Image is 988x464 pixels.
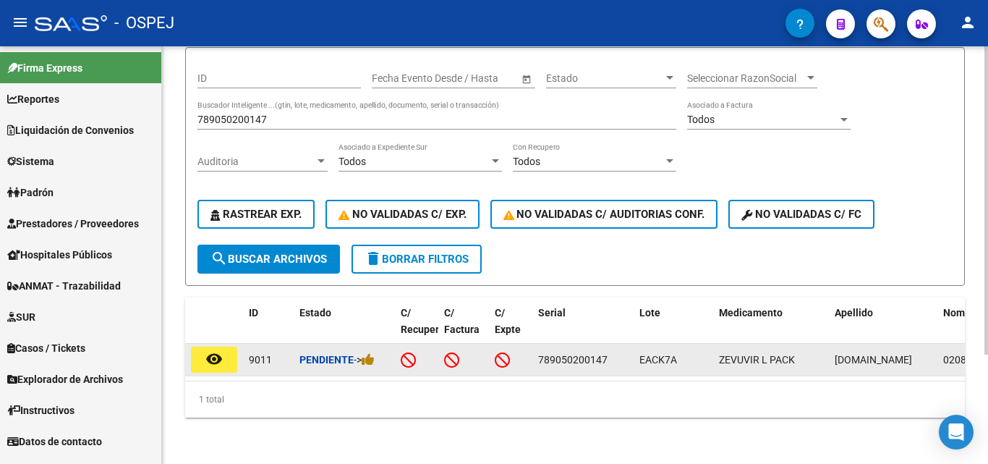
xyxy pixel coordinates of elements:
span: Prestadores / Proveedores [7,216,139,232]
span: Estado [299,307,331,319]
span: Todos [338,156,366,167]
datatable-header-cell: ID [243,298,294,361]
span: Medicamento [719,307,783,319]
datatable-header-cell: Estado [294,298,395,361]
span: C/ Recupero [401,307,445,335]
span: Estado [546,72,663,85]
span: Reportes [7,91,59,107]
datatable-header-cell: Medicamento [713,298,829,361]
div: Open Intercom Messenger [939,415,974,450]
span: Serial [538,307,566,319]
span: No Validadas c/ Exp. [338,208,467,221]
span: 789050200147 [538,354,608,366]
span: Instructivos [7,402,74,418]
mat-icon: delete [365,250,382,267]
span: C/ Factura [444,307,480,335]
span: C/ Expte [495,307,521,335]
button: Rastrear Exp. [197,200,315,229]
datatable-header-cell: Lote [634,298,713,361]
span: - OSPEJ [114,7,174,39]
mat-icon: remove_red_eye [205,350,223,368]
button: No Validadas c/ Auditorias Conf. [490,200,718,229]
span: Auditoria [197,156,315,168]
strong: Pendiente [299,354,354,366]
div: 1 total [185,381,965,418]
input: Start date [372,72,417,85]
span: No validadas c/ FC [741,208,861,221]
span: Firma Express [7,60,82,76]
button: Open calendar [519,71,534,86]
input: End date [429,72,500,85]
span: ID [249,307,258,319]
span: SUR [7,309,35,325]
datatable-header-cell: C/ Recupero [395,298,438,361]
span: Lote [639,307,660,319]
span: Seleccionar RazonSocial [687,72,804,85]
span: Padrón [7,185,54,201]
button: No Validadas c/ Exp. [325,200,480,229]
span: [DOMAIN_NAME] [835,354,912,366]
span: Hospitales Públicos [7,247,112,263]
span: Borrar Filtros [365,253,469,266]
span: ANMAT - Trazabilidad [7,278,121,294]
span: Datos de contacto [7,434,102,450]
span: Sistema [7,153,54,169]
span: Todos [513,156,540,167]
span: 9011 [249,354,272,366]
span: Todos [687,114,715,125]
span: Buscar Archivos [210,253,327,266]
button: Borrar Filtros [352,245,482,274]
datatable-header-cell: C/ Factura [438,298,489,361]
datatable-header-cell: Serial [532,298,634,361]
button: No validadas c/ FC [728,200,874,229]
span: Apellido [835,307,873,319]
mat-icon: person [959,14,976,31]
datatable-header-cell: Apellido [829,298,937,361]
span: -> [354,354,375,366]
mat-icon: menu [12,14,29,31]
span: No Validadas c/ Auditorias Conf. [503,208,705,221]
button: Buscar Archivos [197,245,340,274]
datatable-header-cell: C/ Expte [489,298,532,361]
span: ZEVUVIR L PACK [719,354,795,366]
span: Nombre [943,307,980,319]
span: Liquidación de Convenios [7,122,134,138]
span: EACK7A [639,354,677,366]
span: Explorador de Archivos [7,371,123,387]
span: Casos / Tickets [7,340,85,356]
mat-icon: search [210,250,228,267]
span: Rastrear Exp. [210,208,302,221]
